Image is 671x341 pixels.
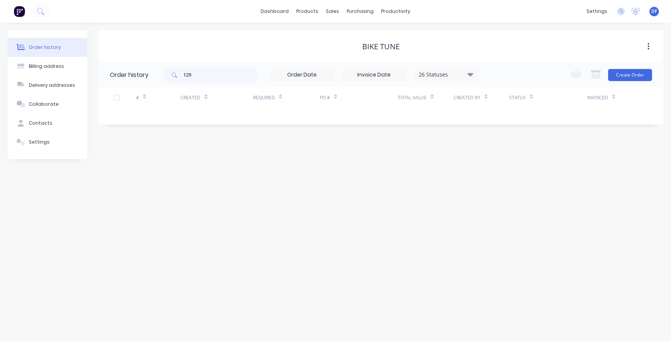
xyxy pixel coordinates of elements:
div: Total Value [398,87,454,108]
div: PO # [320,87,398,108]
div: # [136,94,139,101]
div: PO # [320,94,330,101]
button: Collaborate [8,95,87,114]
div: Order history [29,44,61,51]
button: Order history [8,38,87,57]
div: Required [253,94,275,101]
div: # [136,87,181,108]
div: productivity [377,6,414,17]
input: Order Date [270,69,334,81]
div: Created [180,87,253,108]
img: Factory [14,6,25,17]
div: sales [322,6,343,17]
button: Create Order [608,69,652,81]
button: Billing address [8,57,87,76]
div: Required [253,87,320,108]
iframe: Intercom live chat [645,315,663,333]
div: Contacts [29,120,52,127]
div: 26 Statuses [414,70,478,79]
div: products [292,6,322,17]
div: Billing address [29,63,64,70]
div: Created By [454,87,509,108]
input: Search... [183,67,258,83]
div: Created [180,94,200,101]
input: Invoice Date [342,69,406,81]
div: Status [509,94,526,101]
button: Contacts [8,114,87,133]
div: Status [509,87,587,108]
div: purchasing [343,6,377,17]
button: Settings [8,133,87,152]
div: Invoiced [587,94,608,101]
div: Bike Tune [362,42,400,51]
div: Settings [29,139,50,145]
div: Created By [454,94,480,101]
div: Collaborate [29,101,59,108]
div: settings [583,6,611,17]
div: Order history [110,70,149,80]
div: Invoiced [587,87,632,108]
span: DF [651,8,657,15]
button: Delivery addresses [8,76,87,95]
div: Total Value [398,94,427,101]
a: dashboard [257,6,292,17]
div: Delivery addresses [29,82,75,89]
